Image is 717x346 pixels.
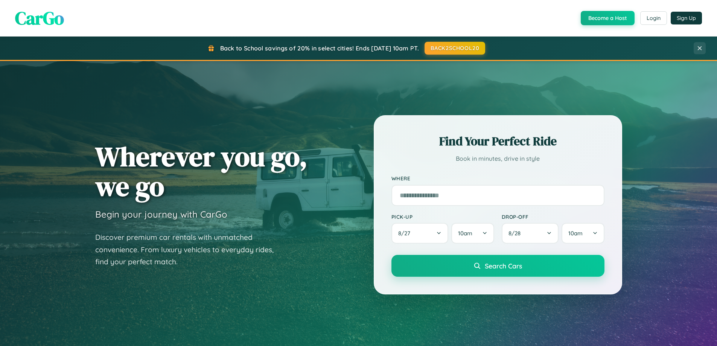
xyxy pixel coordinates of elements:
h2: Find Your Perfect Ride [391,133,604,149]
span: 10am [458,230,472,237]
span: CarGo [15,6,64,30]
span: Search Cars [485,262,522,270]
label: Pick-up [391,213,494,220]
label: Where [391,175,604,182]
button: 10am [451,223,494,244]
button: Become a Host [581,11,635,25]
p: Book in minutes, drive in style [391,153,604,164]
button: 10am [562,223,604,244]
h3: Begin your journey with CarGo [95,209,227,220]
h1: Wherever you go, we go [95,142,308,201]
button: Login [640,11,667,25]
button: Search Cars [391,255,604,277]
label: Drop-off [502,213,604,220]
button: Sign Up [671,12,702,24]
span: 10am [568,230,583,237]
button: 8/28 [502,223,559,244]
button: 8/27 [391,223,449,244]
p: Discover premium car rentals with unmatched convenience. From luxury vehicles to everyday rides, ... [95,231,283,268]
span: 8 / 28 [508,230,524,237]
span: 8 / 27 [398,230,414,237]
button: BACK2SCHOOL20 [425,42,485,55]
span: Back to School savings of 20% in select cities! Ends [DATE] 10am PT. [220,44,419,52]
